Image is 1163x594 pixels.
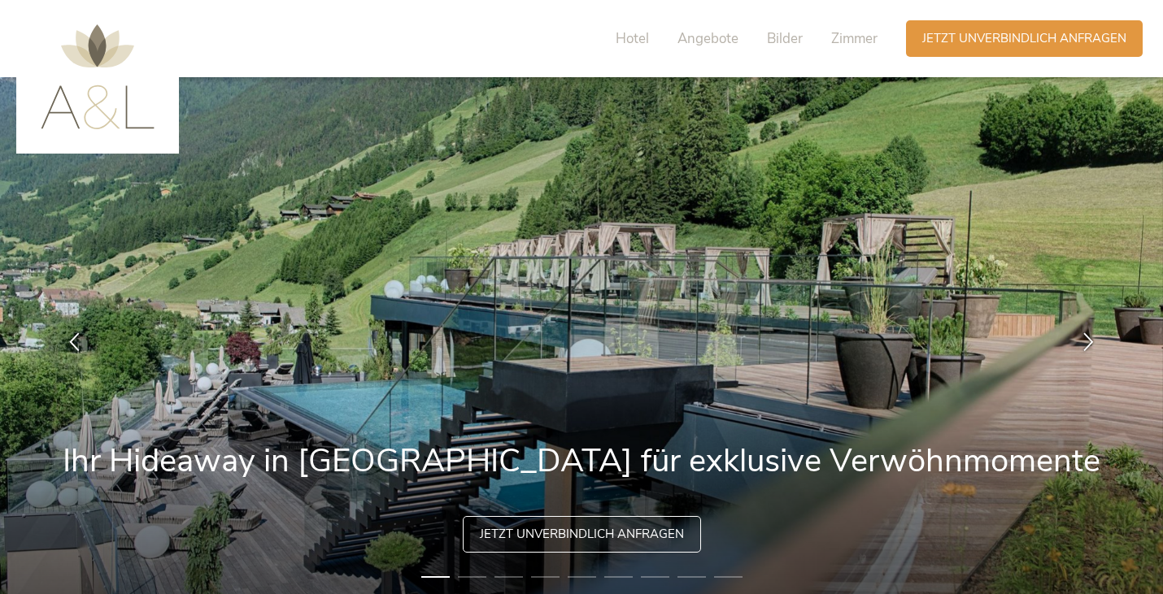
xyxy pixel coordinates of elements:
[480,526,684,543] span: Jetzt unverbindlich anfragen
[831,29,878,48] span: Zimmer
[677,29,738,48] span: Angebote
[41,24,155,129] img: AMONTI & LUNARIS Wellnessresort
[922,30,1126,47] span: Jetzt unverbindlich anfragen
[616,29,649,48] span: Hotel
[767,29,803,48] span: Bilder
